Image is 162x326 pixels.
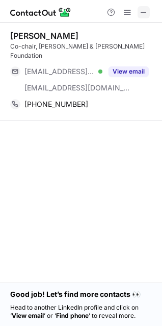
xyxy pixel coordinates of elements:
[56,312,89,319] strong: Find phone
[24,83,130,92] span: [EMAIL_ADDRESS][DOMAIN_NAME]
[10,304,152,320] p: Head to another LinkedIn profile and click on ‘ ’ or ‘ ’ to reveal more.
[24,67,95,76] span: [EMAIL_ADDRESS][DOMAIN_NAME]
[10,289,152,299] h1: Good job! Let’s find more contacts 👀
[24,100,88,109] span: [PHONE_NUMBER]
[10,42,156,60] div: Co-chair, [PERSON_NAME] & [PERSON_NAME] Foundation
[12,312,44,319] strong: View email
[109,66,149,77] button: Reveal Button
[10,6,71,18] img: ContactOut v5.3.10
[10,31,78,41] div: [PERSON_NAME]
